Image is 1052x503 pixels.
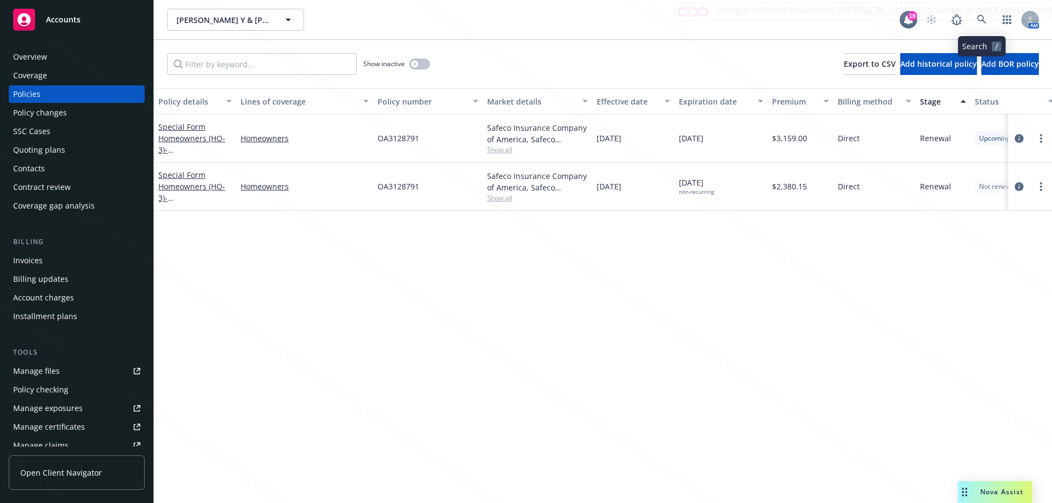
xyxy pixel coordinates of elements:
[13,48,47,66] div: Overview
[13,85,41,103] div: Policies
[9,252,145,269] a: Invoices
[958,481,1032,503] button: Nova Assist
[980,487,1024,496] span: Nova Assist
[9,178,145,196] a: Contract review
[833,88,916,114] button: Billing method
[13,437,68,454] div: Manage claims
[9,104,145,122] a: Policy changes
[996,9,1018,31] a: Switch app
[378,96,466,107] div: Policy number
[9,437,145,454] a: Manage claims
[979,134,1010,143] span: Upcoming
[9,347,145,358] div: Tools
[487,122,588,145] div: Safeco Insurance Company of America, Safeco Insurance (Liberty Mutual)
[772,181,807,192] span: $2,380.15
[13,289,74,307] div: Account charges
[236,88,373,114] button: Lines of coverage
[838,132,860,144] span: Direct
[975,96,1042,107] div: Status
[838,96,899,107] div: Billing method
[679,177,714,195] span: [DATE]
[9,418,145,436] a: Manage certificates
[13,197,95,215] div: Coverage gap analysis
[1013,132,1026,145] a: circleInformation
[979,182,1020,192] span: Not renewing
[921,9,942,31] a: Start snowing
[13,141,65,159] div: Quoting plans
[9,381,145,398] a: Policy checking
[907,11,917,21] div: 19
[176,14,271,26] span: [PERSON_NAME] Y & [PERSON_NAME]
[363,59,405,68] span: Show inactive
[772,132,807,144] span: $3,159.00
[1034,180,1048,193] a: more
[483,88,592,114] button: Market details
[920,132,951,144] span: Renewal
[9,141,145,159] a: Quoting plans
[844,59,896,69] span: Export to CSV
[9,308,145,325] a: Installment plans
[679,188,714,195] div: non-recurring
[9,67,145,84] a: Coverage
[9,362,145,380] a: Manage files
[9,197,145,215] a: Coverage gap analysis
[241,181,369,192] a: Homeowners
[167,9,304,31] button: [PERSON_NAME] Y & [PERSON_NAME]
[9,123,145,140] a: SSC Cases
[674,88,768,114] button: Expiration date
[920,96,954,107] div: Stage
[487,145,588,154] span: Show all
[241,96,357,107] div: Lines of coverage
[920,181,951,192] span: Renewal
[13,67,47,84] div: Coverage
[838,181,860,192] span: Direct
[13,362,60,380] div: Manage files
[946,9,968,31] a: Report a Bug
[13,252,43,269] div: Invoices
[487,193,588,203] span: Show all
[154,88,236,114] button: Policy details
[241,132,369,144] a: Homeowners
[13,270,68,288] div: Billing updates
[9,48,145,66] a: Overview
[9,4,145,35] a: Accounts
[9,270,145,288] a: Billing updates
[158,122,228,166] a: Special Form Homeowners (HO-3)
[13,160,45,177] div: Contacts
[597,96,658,107] div: Effective date
[1034,132,1048,145] a: more
[971,9,993,31] a: Search
[13,178,71,196] div: Contract review
[1013,180,1026,193] a: circleInformation
[46,15,81,24] span: Accounts
[679,96,751,107] div: Expiration date
[13,400,83,417] div: Manage exposures
[487,96,576,107] div: Market details
[900,59,977,69] span: Add historical policy
[9,160,145,177] a: Contacts
[772,96,817,107] div: Premium
[592,88,674,114] button: Effective date
[13,104,67,122] div: Policy changes
[13,381,68,398] div: Policy checking
[13,308,77,325] div: Installment plans
[844,53,896,75] button: Export to CSV
[158,170,228,215] a: Special Form Homeowners (HO-3)
[373,88,483,114] button: Policy number
[958,481,971,503] div: Drag to move
[981,53,1039,75] button: Add BOR policy
[679,132,704,144] span: [DATE]
[9,85,145,103] a: Policies
[158,96,220,107] div: Policy details
[916,88,970,114] button: Stage
[167,53,357,75] input: Filter by keyword...
[597,181,621,192] span: [DATE]
[9,400,145,417] a: Manage exposures
[378,132,419,144] span: OA3128791
[597,132,621,144] span: [DATE]
[981,59,1039,69] span: Add BOR policy
[13,123,50,140] div: SSC Cases
[9,289,145,307] a: Account charges
[9,236,145,247] div: Billing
